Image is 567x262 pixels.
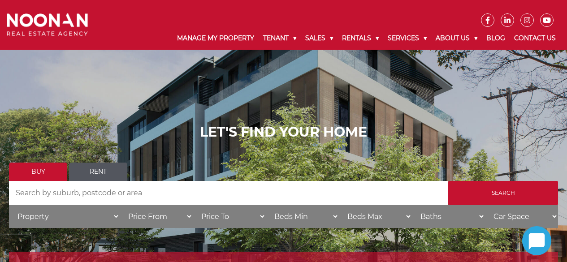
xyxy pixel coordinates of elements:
[9,181,448,205] input: Search by suburb, postcode or area
[383,27,431,50] a: Services
[448,181,558,205] input: Search
[338,27,383,50] a: Rentals
[482,27,510,50] a: Blog
[510,27,560,50] a: Contact Us
[431,27,482,50] a: About Us
[7,13,88,36] img: Noonan Real Estate Agency
[9,124,558,140] h1: LET'S FIND YOUR HOME
[9,163,67,181] a: Buy
[69,163,127,181] a: Rent
[301,27,338,50] a: Sales
[173,27,259,50] a: Manage My Property
[259,27,301,50] a: Tenant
